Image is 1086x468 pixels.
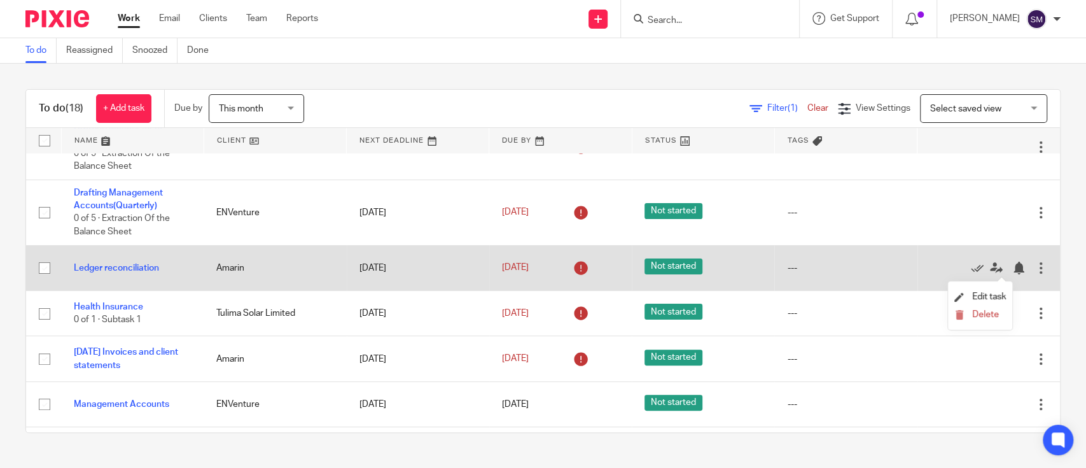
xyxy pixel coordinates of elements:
a: Edit task [954,292,1006,301]
span: View Settings [856,104,910,113]
span: Edit task [972,292,1006,301]
span: 0 of 5 · Extraction Of the Balance Sheet [74,215,170,237]
span: [DATE] [502,309,529,318]
span: (1) [788,104,798,113]
span: Get Support [830,14,879,23]
td: [DATE] [347,336,489,381]
a: + Add task [96,94,151,123]
span: This month [219,104,263,113]
a: Team [246,12,267,25]
td: ENVenture [204,381,346,427]
td: Amarin [204,336,346,381]
div: --- [787,262,904,274]
span: Filter [767,104,807,113]
a: Email [159,12,180,25]
a: Work [118,12,140,25]
a: Done [187,38,218,63]
td: [DATE] [347,180,489,245]
span: [DATE] [502,354,529,363]
span: Not started [644,259,702,274]
img: svg%3E [1026,9,1047,29]
a: Drafting Management Accounts(Quarterly) [74,188,163,210]
input: Search [646,15,761,27]
span: 0 of 1 · Subtask 1 [74,315,141,324]
span: (18) [66,103,83,113]
img: Pixie [25,10,89,27]
a: Management Accounts [74,400,169,409]
span: Delete [972,310,999,319]
span: [DATE] [502,208,529,217]
div: --- [787,307,904,320]
span: 0 of 5 · Extraction Of the Balance Sheet [74,149,170,171]
a: Health Insurance [74,302,143,311]
div: --- [787,398,904,411]
a: Reassigned [66,38,123,63]
span: Not started [644,304,702,320]
span: Not started [644,203,702,219]
p: [PERSON_NAME] [950,12,1020,25]
a: Reports [286,12,318,25]
div: --- [787,353,904,365]
span: Tags [788,137,809,144]
td: [DATE] [347,381,489,427]
td: Amarin [204,245,346,290]
a: Clients [199,12,227,25]
a: Snoozed [132,38,178,63]
div: --- [787,206,904,219]
p: Due by [174,102,202,115]
a: Clear [807,104,828,113]
a: To do [25,38,57,63]
td: [DATE] [347,291,489,336]
span: Not started [644,395,702,411]
td: Tulima Solar Limited [204,291,346,336]
button: Delete [954,310,1006,320]
td: ENVenture [204,180,346,245]
h1: To do [39,102,83,115]
td: [DATE] [347,245,489,290]
a: Ledger reconciliation [74,264,159,273]
span: Select saved view [930,104,1001,113]
a: [DATE] Invoices and client statements [74,348,178,369]
a: Mark as done [971,262,990,274]
span: Not started [644,350,702,365]
span: [DATE] [502,400,529,409]
span: [DATE] [502,264,529,273]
